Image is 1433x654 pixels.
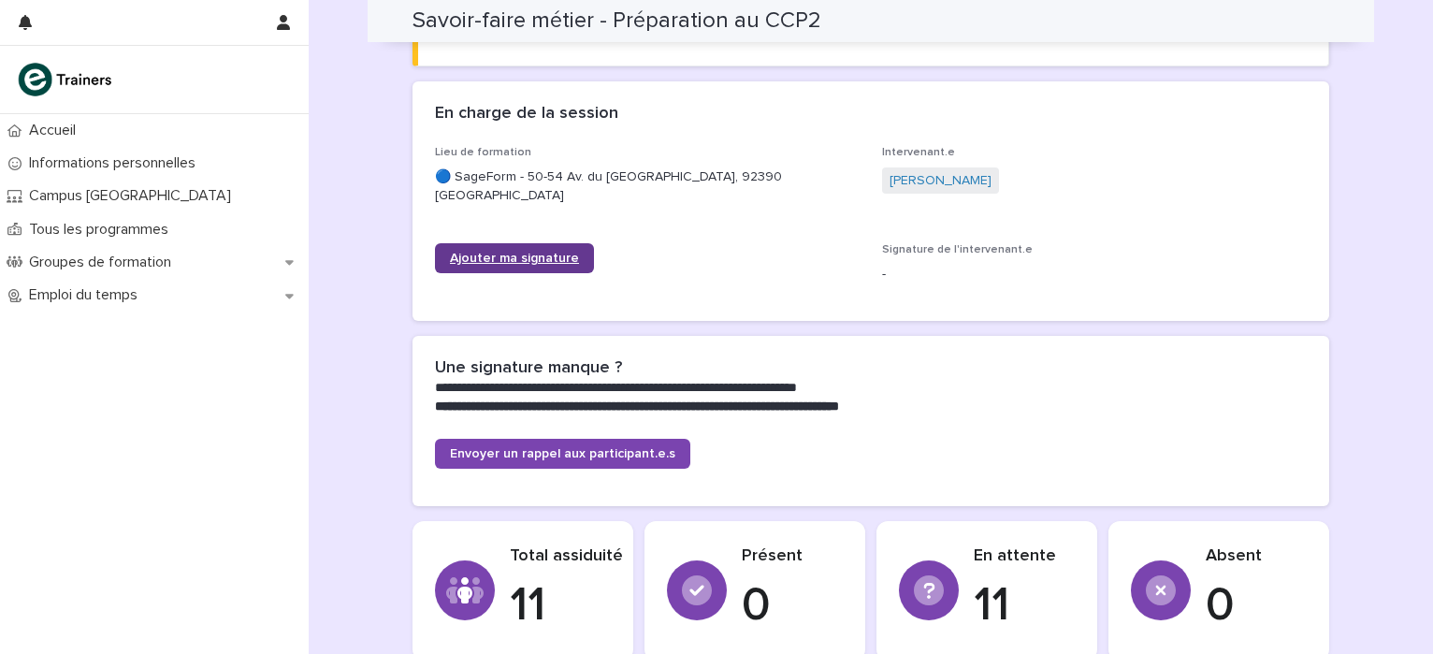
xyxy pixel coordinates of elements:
[435,167,860,207] p: 🔵 SageForm - 50-54 Av. du [GEOGRAPHIC_DATA], 92390 [GEOGRAPHIC_DATA]
[435,439,690,469] a: Envoyer un rappel aux participant.e.s
[435,104,618,124] h2: En charge de la session
[742,578,843,634] p: 0
[510,546,623,567] p: Total assiduité
[413,7,821,35] h2: Savoir-faire métier - Préparation au CCP2
[882,265,1307,284] p: -
[450,252,579,265] span: Ajouter ma signature
[882,244,1033,255] span: Signature de l'intervenant.e
[22,187,246,205] p: Campus [GEOGRAPHIC_DATA]
[22,254,186,271] p: Groupes de formation
[22,154,210,172] p: Informations personnelles
[890,171,992,191] a: [PERSON_NAME]
[1206,546,1307,567] p: Absent
[510,578,623,634] p: 11
[1206,578,1307,634] p: 0
[974,578,1075,634] p: 11
[882,147,955,158] span: Intervenant.e
[15,61,118,98] img: K0CqGN7SDeD6s4JG8KQk
[435,358,622,379] h2: Une signature manque ?
[22,122,91,139] p: Accueil
[22,221,183,239] p: Tous les programmes
[435,243,594,273] a: Ajouter ma signature
[450,447,675,460] span: Envoyer un rappel aux participant.e.s
[435,147,531,158] span: Lieu de formation
[974,546,1075,567] p: En attente
[742,546,843,567] p: Présent
[22,286,152,304] p: Emploi du temps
